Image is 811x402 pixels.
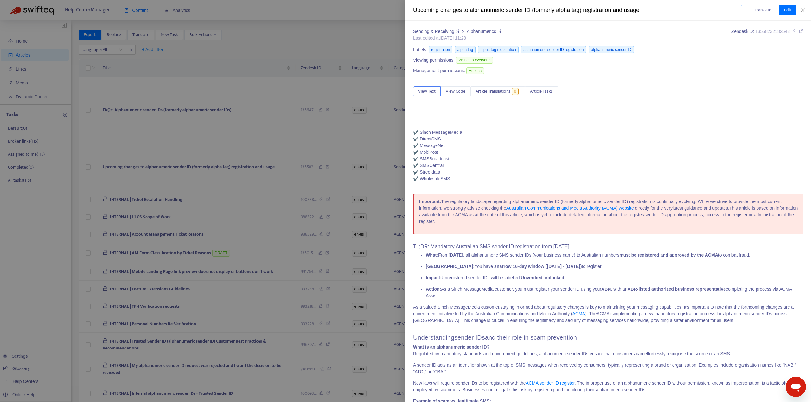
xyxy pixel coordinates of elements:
[419,198,799,225] p: The regulatory landscape regarding alphanumeric sender ID (formerly alphanumeric sender ID) regis...
[784,7,791,14] span: Edit
[478,46,519,53] span: alpha tag registration
[413,136,803,142] div: Feature included
[547,275,564,280] strong: blocked
[497,264,582,269] strong: narrow 16-day window ([DATE] - [DATE])
[456,57,493,64] span: Visible to everyone
[742,8,746,12] span: more
[413,344,803,357] p: Regulated by mandatory standards and government guidelines, alphanumeric sender IDs ensure that c...
[413,35,501,41] div: Last edited at [DATE] 11:28
[426,263,803,270] p: You have a to register.
[418,88,436,95] span: View Text
[597,311,614,316] span: ACMA is
[750,5,776,15] button: Translate
[449,252,463,257] strong: [DATE]
[413,67,465,74] span: Management permissions:
[755,29,790,34] span: 13558232182543
[731,28,803,41] div: Zendesk ID:
[521,46,586,53] span: alphanumeric sender ID registration
[585,311,587,316] span: )
[413,86,441,96] button: View Text
[601,287,611,292] strong: ABN
[413,6,741,15] div: Upcoming changes to alphanumeric sender ID (formerly alpha tag) registration and usage
[476,88,510,95] span: Article Translations
[466,67,484,74] span: Admins
[741,5,747,15] button: more
[572,311,585,316] a: ACMA
[413,304,803,324] p: As a valued Sinch MessageMedia customer, . It's important to note that the forthcoming changes ar...
[413,46,427,53] span: Labels:
[506,206,634,211] a: Australian Communications and Media Authority (ACMA) website
[426,286,803,299] p: As a Sinch MessageMedia customer, you must register your sender ID using your , with an completin...
[419,199,441,204] strong: Important:
[755,7,771,14] span: Translate
[673,206,728,211] span: latest guidance and updates
[441,86,470,96] button: View Code
[426,287,441,292] strong: Action:
[526,380,575,386] a: ACMA sender ID register
[619,252,718,257] strong: must be registered and approved by the ACMA
[512,88,519,95] span: 0
[426,252,803,258] p: From , all alphanumeric SMS sender IDs (your business name) to Australian numbers to combat fraud.
[413,380,803,393] p: New laws will require sender IDs to be registered with the . The improper use of an alphanumeric ...
[413,129,803,136] div: Feature included
[413,162,803,169] div: Feature included
[798,7,807,13] button: Close
[413,156,803,162] div: Feature included
[786,377,806,397] iframe: Button to launch messaging window
[413,29,461,34] a: Sending & Receiving
[413,176,803,182] div: Feature included
[454,334,485,341] span: sender IDs
[413,244,803,250] h4: TL;DR: Mandatory Australian SMS sender ID registration from [DATE]
[413,57,455,64] span: Viewing permissions:
[419,206,798,224] span: This article is based on information available from the ACMA as at the date of this article, whic...
[470,86,525,96] button: Article Translations0
[779,5,796,15] button: Edit
[500,305,681,310] span: staying informed about regulatory changes is key to maintaining your messaging capabilities
[520,275,543,280] strong: 'Unverified'
[429,46,452,53] span: registration
[413,334,803,341] h2: Understanding and their role in scam prevention
[525,86,558,96] button: Article Tasks
[426,275,442,280] strong: Impact:
[530,88,553,95] span: Article Tasks
[426,264,475,269] strong: [GEOGRAPHIC_DATA]:
[413,28,501,35] div: >
[413,362,803,375] p: A sender ID acts as an identifier shown at the top of SMS messages when received by consumers, ty...
[413,142,803,149] div: Feature included
[426,252,438,257] strong: What:
[446,88,465,95] span: View Code
[413,149,803,156] div: Feature included
[455,46,476,53] span: alpha tag
[413,344,489,349] strong: What is an alphanumeric sender ID?
[628,287,726,292] strong: ABR-listed authorized business representative
[467,29,501,34] a: Alphanumerics
[413,169,803,176] div: Feature included
[426,275,803,281] p: Unregistered sender IDs will be labelled or .
[589,46,634,53] span: alphanumeric sender ID
[800,8,805,13] span: close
